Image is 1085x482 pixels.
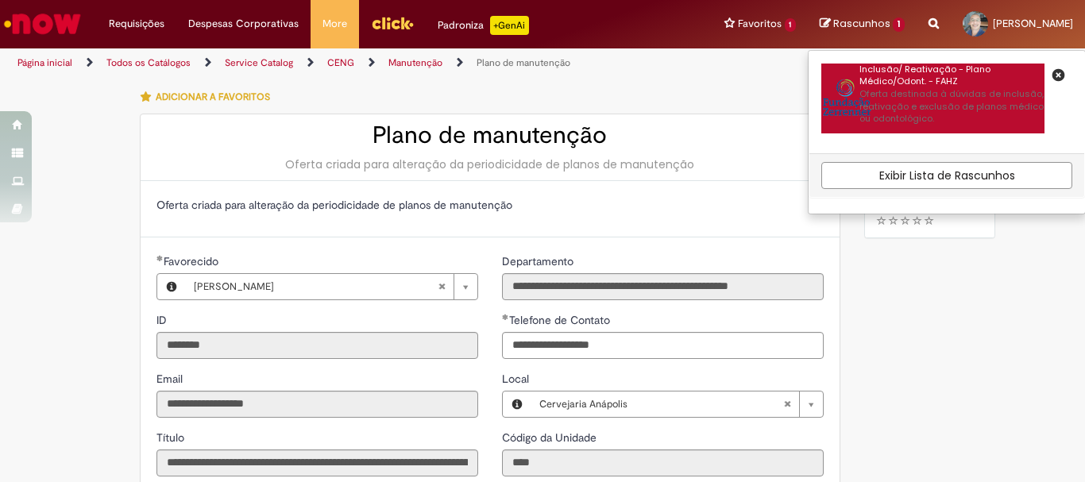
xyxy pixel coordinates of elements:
[503,391,531,417] button: Local, Visualizar este registro Cervejaria Anápolis
[164,254,222,268] span: Necessários - Favorecido
[156,332,478,359] input: ID
[502,253,577,269] label: Somente leitura - Departamento
[438,16,529,35] div: Padroniza
[820,17,905,32] a: Rascunhos
[156,449,478,476] input: Título
[509,313,613,327] span: Telefone de Contato
[156,371,186,387] label: Somente leitura - Email
[531,391,823,417] a: Cervejaria AnápolisLimpar campo Local
[225,56,293,69] a: Service Catalog
[502,254,577,268] span: Somente leitura - Departamento
[388,56,442,69] a: Manutenção
[322,16,347,32] span: More
[156,197,824,213] p: Oferta criada para alteração da periodicidade de planos de manutenção
[156,156,824,172] div: Oferta criada para alteração da periodicidade de planos de manutenção
[775,391,799,417] abbr: Limpar campo Local
[893,17,905,32] span: 1
[539,391,783,417] span: Cervejaria Anápolis
[156,430,187,445] label: Somente leitura - Título
[156,122,824,148] h2: Plano de manutenção
[17,56,72,69] a: Página inicial
[109,16,164,32] span: Requisições
[502,449,824,476] input: Código da Unidade
[993,17,1073,30] span: [PERSON_NAME]
[859,64,1044,88] div: Inclusão/ Reativação - Plano Médico/Odont. - FAHZ
[186,274,477,299] a: [PERSON_NAME]Limpar campo Favorecido
[371,11,414,35] img: click_logo_yellow_360x200.png
[157,274,186,299] button: Favorecido, Visualizar este registro Flavio Gualberto Dos Santos
[477,56,570,69] a: Plano de manutenção
[2,8,83,40] img: ServiceNow
[502,430,600,445] label: Somente leitura - Código da Unidade
[156,372,186,386] span: Somente leitura - Email
[490,16,529,35] p: +GenAi
[156,391,478,418] input: Email
[106,56,191,69] a: Todos os Catálogos
[821,64,1044,134] a: Inclusão/ Reativação - Plano Médico/Odont. - FAHZ
[12,48,712,78] ul: Trilhas de página
[502,430,600,445] span: Somente leitura - Código da Unidade
[785,18,797,32] span: 1
[156,255,164,261] span: Obrigatório Preenchido
[502,314,509,320] span: Obrigatório Preenchido
[821,162,1072,189] a: Exibir Lista de Rascunhos
[156,430,187,445] span: Somente leitura - Título
[194,274,438,299] span: [PERSON_NAME]
[140,80,279,114] button: Adicionar a Favoritos
[156,312,170,328] label: Somente leitura - ID
[430,274,454,299] abbr: Limpar campo Favorecido
[502,332,824,359] input: Telefone de Contato
[502,372,532,386] span: Local
[156,91,270,103] span: Adicionar a Favoritos
[859,88,1044,125] p: Oferta destinada à dúvidas de inclusão, reativação e exclusão de planos médico ou odontológico.
[833,16,890,31] span: Rascunhos
[738,16,782,32] span: Favoritos
[502,273,824,300] input: Departamento
[188,16,299,32] span: Despesas Corporativas
[327,56,354,69] a: CENG
[156,313,170,327] span: Somente leitura - ID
